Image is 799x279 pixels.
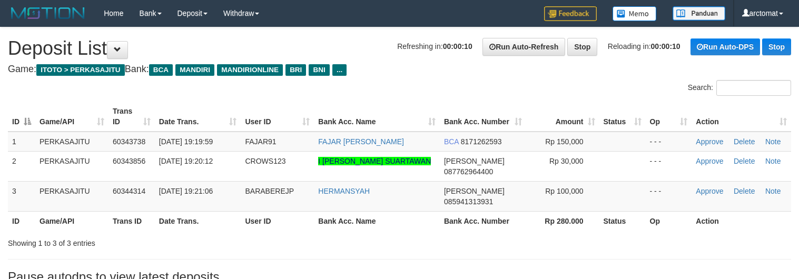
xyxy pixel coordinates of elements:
[692,211,791,231] th: Action
[444,197,493,206] span: Copy 085941313931 to clipboard
[175,64,214,76] span: MANDIRI
[241,211,314,231] th: User ID
[461,137,502,146] span: Copy 8171262593 to clipboard
[155,102,241,132] th: Date Trans.: activate to sort column ascending
[35,102,108,132] th: Game/API: activate to sort column ascending
[646,151,692,181] td: - - -
[646,211,692,231] th: Op
[444,167,493,176] span: Copy 087762964400 to clipboard
[716,80,791,96] input: Search:
[155,211,241,231] th: Date Trans.
[217,64,283,76] span: MANDIRIONLINE
[318,137,404,146] a: FAJAR [PERSON_NAME]
[443,42,472,51] strong: 00:00:10
[444,187,505,195] span: [PERSON_NAME]
[765,137,781,146] a: Note
[113,187,145,195] span: 60344314
[245,157,285,165] span: CROWS123
[608,42,680,51] span: Reloading in:
[599,102,646,132] th: Status: activate to sort column ascending
[108,211,155,231] th: Trans ID
[8,132,35,152] td: 1
[159,137,213,146] span: [DATE] 19:19:59
[35,151,108,181] td: PERKASAJITU
[734,187,755,195] a: Delete
[691,38,760,55] a: Run Auto-DPS
[314,211,440,231] th: Bank Acc. Name
[526,102,599,132] th: Amount: activate to sort column ascending
[646,132,692,152] td: - - -
[8,102,35,132] th: ID: activate to sort column descending
[544,6,597,21] img: Feedback.jpg
[613,6,657,21] img: Button%20Memo.svg
[696,137,723,146] a: Approve
[696,157,723,165] a: Approve
[688,80,791,96] label: Search:
[8,151,35,181] td: 2
[245,187,294,195] span: BARABEREJP
[159,157,213,165] span: [DATE] 19:20:12
[567,38,597,56] a: Stop
[8,38,791,59] h1: Deposit List
[318,187,370,195] a: HERMANSYAH
[314,102,440,132] th: Bank Acc. Name: activate to sort column ascending
[8,234,325,248] div: Showing 1 to 3 of 3 entries
[113,157,145,165] span: 60343856
[159,187,213,195] span: [DATE] 19:21:06
[113,137,145,146] span: 60343738
[241,102,314,132] th: User ID: activate to sort column ascending
[8,181,35,211] td: 3
[765,187,781,195] a: Note
[549,157,584,165] span: Rp 30,000
[545,137,583,146] span: Rp 150,000
[765,157,781,165] a: Note
[332,64,347,76] span: ...
[149,64,173,76] span: BCA
[108,102,155,132] th: Trans ID: activate to sort column ascending
[440,211,526,231] th: Bank Acc. Number
[8,211,35,231] th: ID
[397,42,472,51] span: Refreshing in:
[36,64,125,76] span: ITOTO > PERKASAJITU
[762,38,791,55] a: Stop
[526,211,599,231] th: Rp 280.000
[673,6,725,21] img: panduan.png
[696,187,723,195] a: Approve
[651,42,680,51] strong: 00:00:10
[35,132,108,152] td: PERKASAJITU
[318,157,431,165] a: I [PERSON_NAME] SUARTAWAN
[444,157,505,165] span: [PERSON_NAME]
[482,38,565,56] a: Run Auto-Refresh
[309,64,329,76] span: BNI
[440,102,526,132] th: Bank Acc. Number: activate to sort column ascending
[646,181,692,211] td: - - -
[646,102,692,132] th: Op: activate to sort column ascending
[545,187,583,195] span: Rp 100,000
[8,5,88,21] img: MOTION_logo.png
[599,211,646,231] th: Status
[692,102,791,132] th: Action: activate to sort column ascending
[285,64,306,76] span: BRI
[8,64,791,75] h4: Game: Bank:
[35,181,108,211] td: PERKASAJITU
[245,137,276,146] span: FAJAR91
[444,137,459,146] span: BCA
[734,157,755,165] a: Delete
[734,137,755,146] a: Delete
[35,211,108,231] th: Game/API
